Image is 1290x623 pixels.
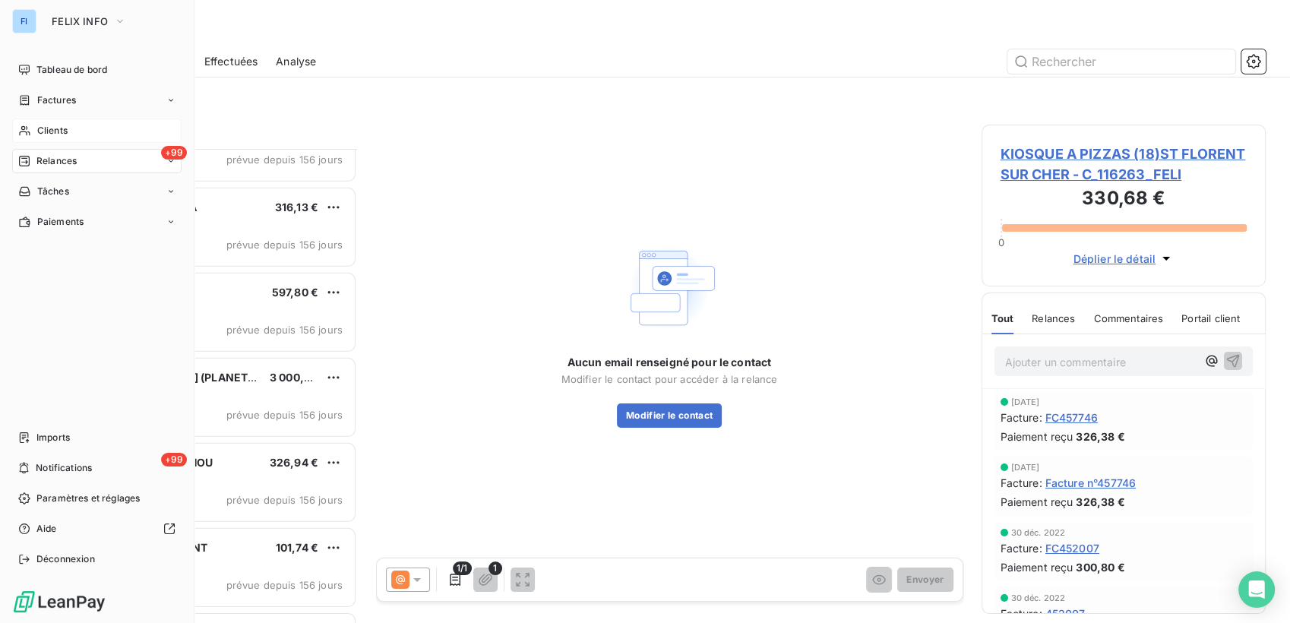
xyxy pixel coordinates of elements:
span: 1/1 [453,561,471,575]
img: Logo LeanPay [12,590,106,614]
span: prévue depuis 156 jours [226,494,343,506]
div: Open Intercom Messenger [1238,571,1275,608]
img: Empty state [621,239,718,337]
span: 326,38 € [1076,494,1124,510]
span: Commentaires [1093,312,1163,324]
span: Effectuées [204,54,258,69]
span: 326,38 € [1076,429,1124,444]
span: prévue depuis 156 jours [226,239,343,251]
span: Tableau de bord [36,63,107,77]
span: KIOSQUE A PIZZAS (18)ST FLORENT SUR CHER - C_116263_FELI [1001,144,1247,185]
span: [PERSON_NAME] (PLANET SUSHI) [107,371,286,384]
div: FI [12,9,36,33]
span: 326,94 € [270,456,318,469]
span: Paiement reçu [1001,429,1073,444]
span: Paiements [37,215,84,229]
span: [DATE] [1011,463,1040,472]
span: Notifications [36,461,92,475]
span: Tout [991,312,1014,324]
span: +99 [161,453,187,466]
span: 316,13 € [275,201,318,213]
button: Modifier le contact [617,403,722,428]
span: Modifier le contact pour accéder à la relance [561,373,778,385]
span: [DATE] [1011,397,1040,406]
span: Déplier le détail [1073,251,1156,267]
input: Rechercher [1007,49,1235,74]
span: Facture : [1001,606,1042,621]
a: Aide [12,517,182,541]
span: 597,80 € [272,286,318,299]
span: 3 000,00 € [270,371,328,384]
button: Envoyer [897,568,953,592]
span: 300,80 € [1076,559,1124,575]
span: +99 [161,146,187,160]
span: prévue depuis 156 jours [226,153,343,166]
span: Imports [36,431,70,444]
span: Relances [1032,312,1075,324]
span: Facture : [1001,540,1042,556]
span: Paiement reçu [1001,494,1073,510]
span: Déconnexion [36,552,95,566]
span: Aucun email renseigné pour le contact [568,355,772,370]
span: 452007 [1045,606,1086,621]
span: 30 déc. 2022 [1011,593,1066,602]
h3: 330,68 € [1001,185,1247,215]
div: grid [73,149,357,623]
span: FELIX INFO [52,15,108,27]
span: Relances [36,154,77,168]
span: FC457746 [1045,410,1098,425]
span: Portail client [1181,312,1240,324]
span: Paramètres et réglages [36,492,140,505]
button: Déplier le détail [1068,250,1178,267]
span: Analyse [276,54,316,69]
span: prévue depuis 156 jours [226,324,343,336]
span: prévue depuis 156 jours [226,409,343,421]
span: Tâches [37,185,69,198]
span: Paiement reçu [1001,559,1073,575]
span: Clients [37,124,68,138]
span: 101,74 € [276,541,318,554]
span: FC452007 [1045,540,1099,556]
span: Factures [37,93,76,107]
span: Facture : [1001,475,1042,491]
span: Aide [36,522,57,536]
span: prévue depuis 156 jours [226,579,343,591]
span: Facture n°457746 [1045,475,1136,491]
span: Facture : [1001,410,1042,425]
span: 30 déc. 2022 [1011,528,1066,537]
span: 0 [998,236,1004,248]
span: 1 [488,561,502,575]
